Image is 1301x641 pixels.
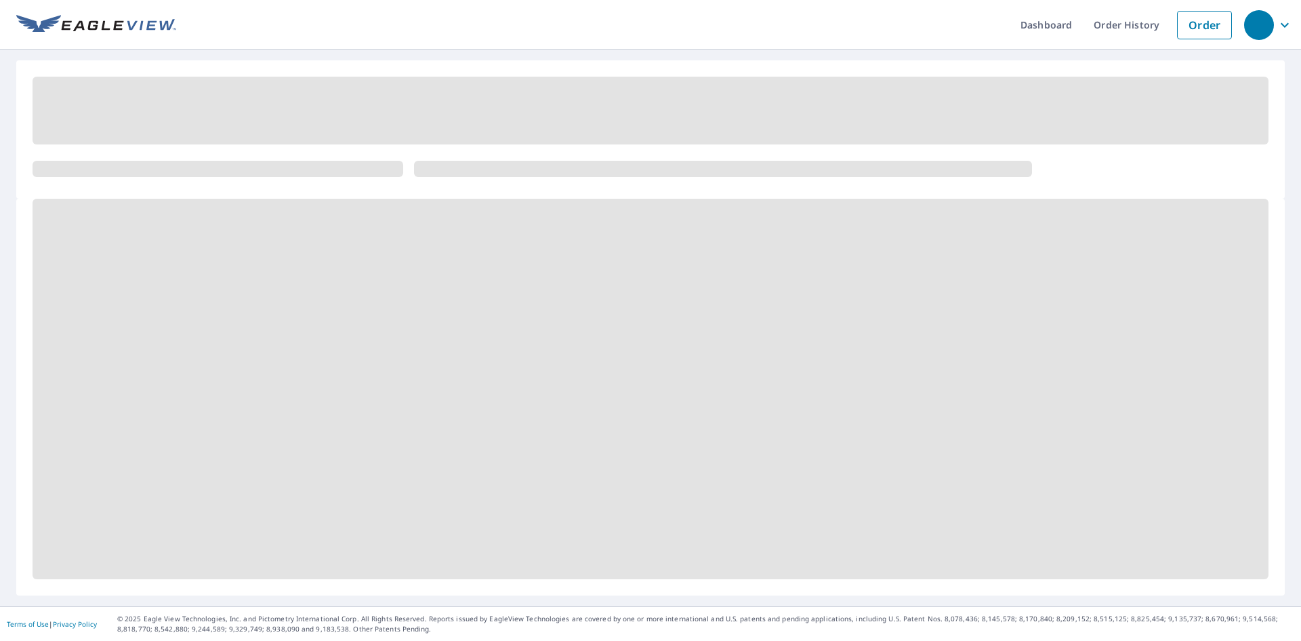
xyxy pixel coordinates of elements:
[16,15,176,35] img: EV Logo
[7,619,49,629] a: Terms of Use
[1177,11,1232,39] a: Order
[53,619,97,629] a: Privacy Policy
[117,614,1294,634] p: © 2025 Eagle View Technologies, Inc. and Pictometry International Corp. All Rights Reserved. Repo...
[7,620,97,628] p: |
